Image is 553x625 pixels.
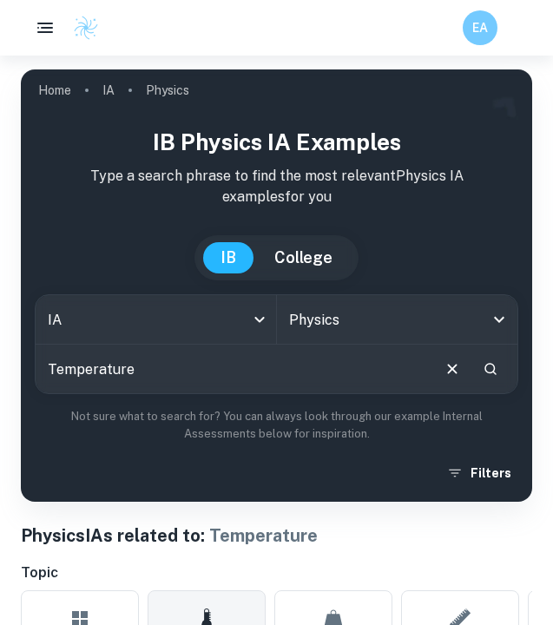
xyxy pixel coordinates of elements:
button: Filters [443,457,518,489]
h1: Physics IAs related to: [21,523,532,549]
button: IB [203,242,253,273]
a: IA [102,78,115,102]
span: Temperature [209,525,318,546]
p: Physics [146,81,189,100]
button: Search [476,354,505,384]
button: Open [487,307,511,332]
button: College [257,242,350,273]
p: Type a search phrase to find the most relevant Physics IA examples for you [35,166,518,207]
a: Home [38,78,71,102]
input: E.g. harmonic motion analysis, light diffraction experiments, sliding objects down a ramp... [36,345,429,393]
img: Clastify logo [73,15,99,41]
h6: EA [471,18,490,37]
p: Not sure what to search for? You can always look through our example Internal Assessments below f... [35,408,518,444]
button: EA [463,10,497,45]
a: Clastify logo [63,15,99,41]
button: Clear [436,352,469,385]
h1: IB Physics IA examples [35,125,518,159]
h6: Topic [21,562,532,583]
div: IA [36,295,276,344]
img: profile cover [21,69,532,502]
